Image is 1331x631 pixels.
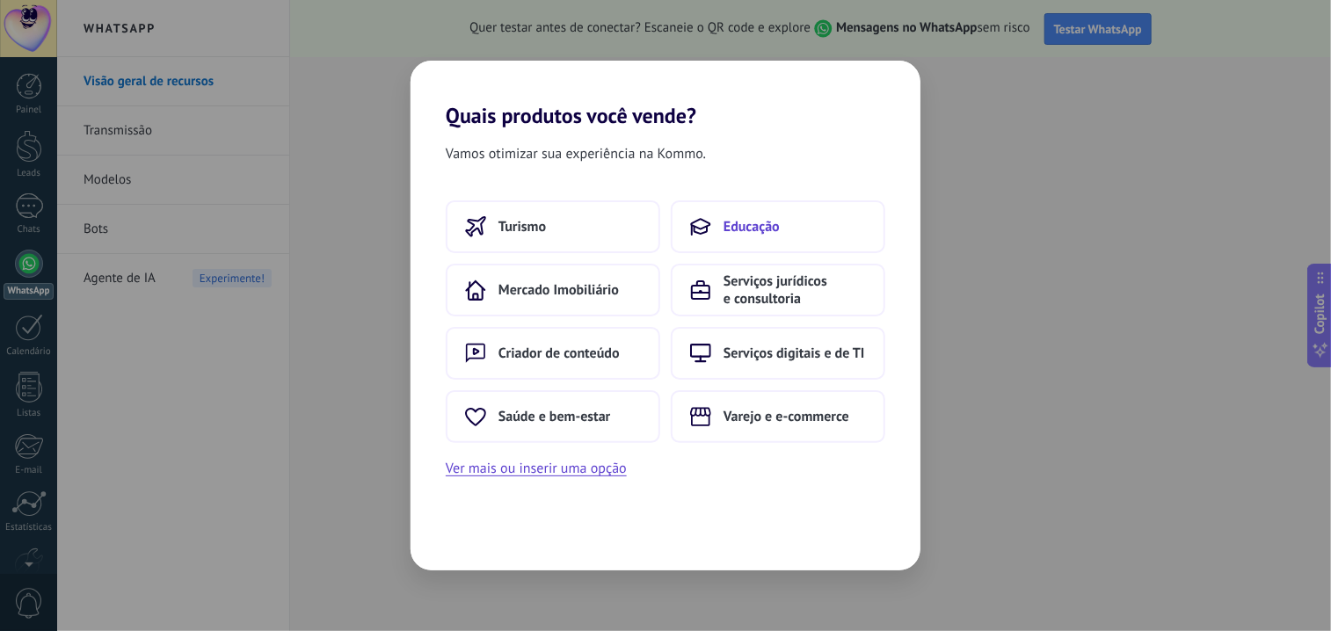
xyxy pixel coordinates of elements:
span: Educação [724,218,780,236]
span: Criador de conteúdo [498,345,620,362]
button: Ver mais ou inserir uma opção [446,457,627,480]
button: Serviços digitais e de TI [671,327,885,380]
span: Varejo e e-commerce [724,408,849,425]
button: Serviços jurídicos e consultoria [671,264,885,316]
button: Educação [671,200,885,253]
span: Serviços jurídicos e consultoria [724,272,866,308]
button: Turismo [446,200,660,253]
button: Mercado Imobiliário [446,264,660,316]
button: Saúde e bem-estar [446,390,660,443]
span: Serviços digitais e de TI [724,345,865,362]
button: Varejo e e-commerce [671,390,885,443]
span: Saúde e bem-estar [498,408,610,425]
span: Vamos otimizar sua experiência na Kommo. [446,142,706,165]
span: Mercado Imobiliário [498,281,619,299]
h2: Quais produtos você vende? [411,61,920,128]
button: Criador de conteúdo [446,327,660,380]
span: Turismo [498,218,546,236]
